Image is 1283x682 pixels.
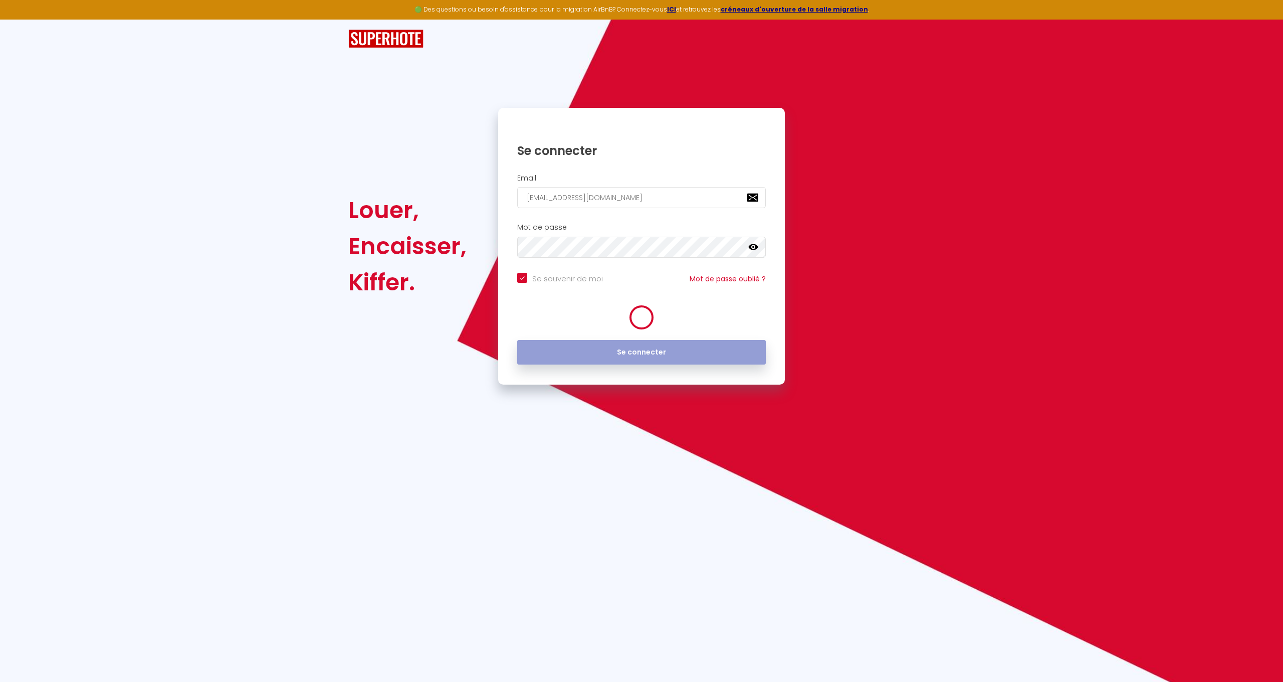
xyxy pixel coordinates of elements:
div: Kiffer. [348,264,467,300]
img: SuperHote logo [348,30,423,48]
input: Ton Email [517,187,766,208]
div: Louer, [348,192,467,228]
button: Ouvrir le widget de chat LiveChat [8,4,38,34]
a: créneaux d'ouverture de la salle migration [721,5,868,14]
button: Se connecter [517,340,766,365]
a: Mot de passe oublié ? [690,274,766,284]
h2: Mot de passe [517,223,766,232]
h2: Email [517,174,766,183]
a: ICI [667,5,676,14]
div: Encaisser, [348,228,467,264]
h1: Se connecter [517,143,766,158]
